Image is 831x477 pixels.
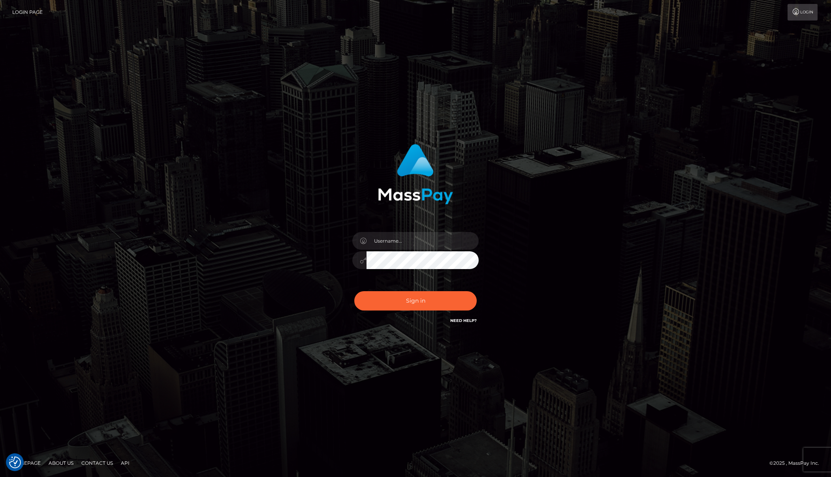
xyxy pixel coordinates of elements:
a: API [118,457,133,469]
input: Username... [367,232,479,250]
img: Revisit consent button [9,456,21,468]
a: Need Help? [450,318,477,323]
a: Contact Us [78,457,116,469]
button: Sign in [354,291,477,311]
button: Consent Preferences [9,456,21,468]
div: © 2025 , MassPay Inc. [769,459,825,468]
img: MassPay Login [378,144,453,204]
a: Login [788,4,818,21]
a: About Us [45,457,77,469]
a: Homepage [9,457,44,469]
a: Login Page [12,4,43,21]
